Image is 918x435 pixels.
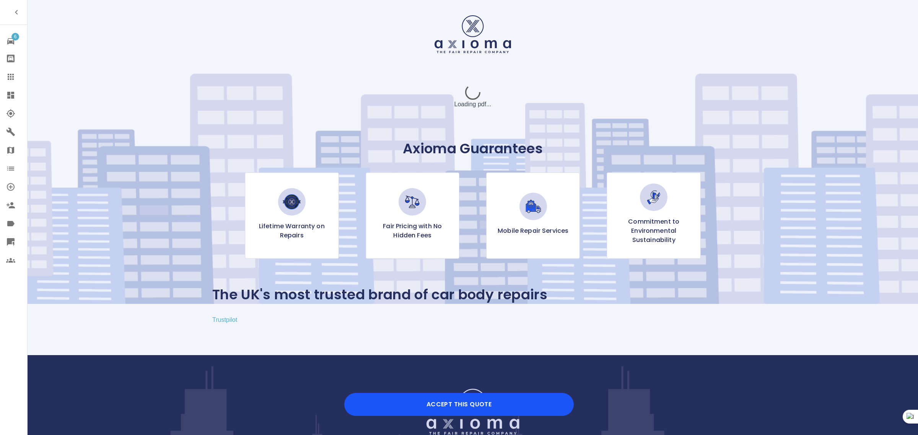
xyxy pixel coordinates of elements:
[426,389,519,435] img: Logo
[212,286,547,303] p: The UK's most trusted brand of car body repairs
[344,393,574,416] button: Accept this Quote
[278,188,306,216] img: Lifetime Warranty on Repairs
[415,78,530,116] div: Loading pdf...
[498,226,568,235] p: Mobile Repair Services
[399,188,426,216] img: Fair Pricing with No Hidden Fees
[251,222,332,240] p: Lifetime Warranty on Repairs
[212,317,237,323] a: Trustpilot
[640,183,667,211] img: Commitment to Environmental Sustainability
[435,15,511,53] img: Logo
[372,222,453,240] p: Fair Pricing with No Hidden Fees
[11,33,19,41] span: 6
[212,140,733,157] p: Axioma Guarantees
[613,217,694,245] p: Commitment to Environmental Sustainability
[519,193,547,220] img: Mobile Repair Services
